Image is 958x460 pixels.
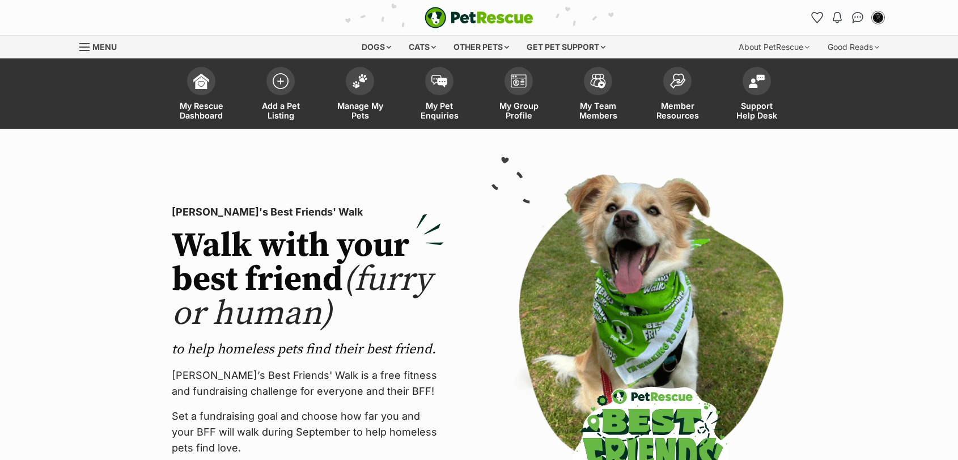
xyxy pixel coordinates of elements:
[828,9,846,27] button: Notifications
[511,74,527,88] img: group-profile-icon-3fa3cf56718a62981997c0bc7e787c4b2cf8bcc04b72c1350f741eb67cf2f40e.svg
[833,12,842,23] img: notifications-46538b983faf8c2785f20acdc204bb7945ddae34d4c08c2a6579f10ce5e182be.svg
[352,74,368,88] img: manage-my-pets-icon-02211641906a0b7f246fdf0571729dbe1e7629f14944591b6c1af311fb30b64b.svg
[731,101,782,120] span: Support Help Desk
[400,61,479,129] a: My Pet Enquiries
[638,61,717,129] a: Member Resources
[573,101,624,120] span: My Team Members
[92,42,117,52] span: Menu
[193,73,209,89] img: dashboard-icon-eb2f2d2d3e046f16d808141f083e7271f6b2e854fb5c12c21221c1fb7104beca.svg
[172,204,444,220] p: [PERSON_NAME]'s Best Friends' Walk
[176,101,227,120] span: My Rescue Dashboard
[852,12,864,23] img: chat-41dd97257d64d25036548639549fe6c8038ab92f7586957e7f3b1b290dea8141.svg
[162,61,241,129] a: My Rescue Dashboard
[79,36,125,56] a: Menu
[401,36,444,58] div: Cats
[519,36,613,58] div: Get pet support
[425,7,533,28] img: logo-e224e6f780fb5917bec1dbf3a21bbac754714ae5b6737aabdf751b685950b380.svg
[414,101,465,120] span: My Pet Enquiries
[479,61,558,129] a: My Group Profile
[241,61,320,129] a: Add a Pet Listing
[869,9,887,27] button: My account
[425,7,533,28] a: PetRescue
[446,36,517,58] div: Other pets
[334,101,385,120] span: Manage My Pets
[431,75,447,87] img: pet-enquiries-icon-7e3ad2cf08bfb03b45e93fb7055b45f3efa6380592205ae92323e6603595dc1f.svg
[172,229,444,331] h2: Walk with your best friend
[849,9,867,27] a: Conversations
[872,12,884,23] img: Paiten Hunter profile pic
[590,74,606,88] img: team-members-icon-5396bd8760b3fe7c0b43da4ab00e1e3bb1a5d9ba89233759b79545d2d3fc5d0d.svg
[172,340,444,358] p: to help homeless pets find their best friend.
[255,101,306,120] span: Add a Pet Listing
[354,36,399,58] div: Dogs
[669,73,685,88] img: member-resources-icon-8e73f808a243e03378d46382f2149f9095a855e16c252ad45f914b54edf8863c.svg
[273,73,289,89] img: add-pet-listing-icon-0afa8454b4691262ce3f59096e99ab1cd57d4a30225e0717b998d2c9b9846f56.svg
[558,61,638,129] a: My Team Members
[172,259,432,335] span: (furry or human)
[749,74,765,88] img: help-desk-icon-fdf02630f3aa405de69fd3d07c3f3aa587a6932b1a1747fa1d2bba05be0121f9.svg
[320,61,400,129] a: Manage My Pets
[731,36,817,58] div: About PetRescue
[172,368,444,399] p: [PERSON_NAME]’s Best Friends' Walk is a free fitness and fundraising challenge for everyone and t...
[652,101,703,120] span: Member Resources
[820,36,887,58] div: Good Reads
[172,408,444,456] p: Set a fundraising goal and choose how far you and your BFF will walk during September to help hom...
[808,9,826,27] a: Favourites
[493,101,544,120] span: My Group Profile
[717,61,796,129] a: Support Help Desk
[808,9,887,27] ul: Account quick links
